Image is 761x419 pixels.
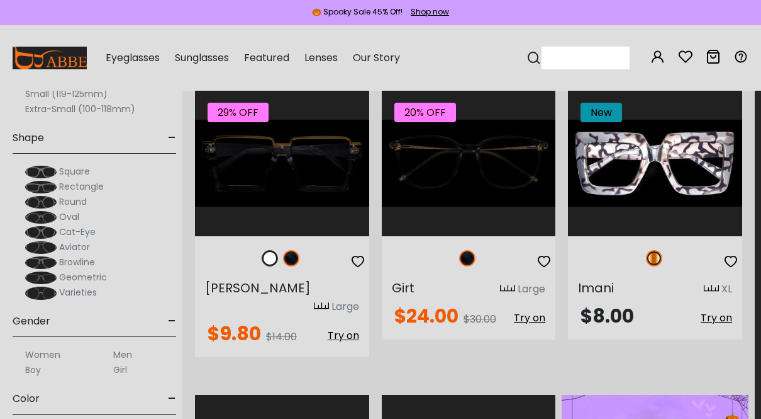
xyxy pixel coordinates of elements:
span: Round [59,195,87,208]
label: Girl [113,362,127,377]
span: Geometric [59,271,107,284]
span: - [168,306,176,336]
span: New [580,103,622,122]
label: Small (119-125mm) [25,86,108,101]
span: Our Story [353,50,400,65]
span: - [168,123,176,153]
img: Clear [283,250,299,267]
span: 29% OFF [208,103,269,122]
img: Black [262,250,278,267]
span: $8.00 [580,302,634,330]
div: XL [721,282,732,297]
img: Browline.png [25,256,57,269]
div: Large [518,282,545,297]
button: Try on [514,307,545,330]
img: Square.png [25,166,57,178]
span: Gender [13,306,50,336]
label: Women [25,347,60,362]
div: Shop now [411,6,449,18]
span: Try on [514,311,545,325]
span: Shape [13,123,44,153]
span: [PERSON_NAME] [205,279,311,297]
img: Tortoise Imani - Plastic ,Universal Bridge Fit [568,91,742,236]
span: Imani [578,279,614,297]
button: Try on [701,307,732,330]
span: Browline [59,256,95,268]
a: Shop now [404,6,449,17]
img: size ruler [314,302,329,311]
label: Extra-Small (100-118mm) [25,101,135,117]
img: Rectangle.png [25,181,57,193]
button: Try on [328,324,359,347]
span: $9.80 [208,320,261,347]
span: Lenses [304,50,338,65]
img: Cat-Eye.png [25,226,57,239]
span: Try on [701,311,732,325]
img: Clear [459,250,475,267]
span: Cat-Eye [59,226,96,238]
span: Varieties [59,286,97,299]
span: Eyeglasses [106,50,160,65]
img: abbeglasses.com [13,47,87,69]
span: 20% OFF [394,103,456,122]
span: $14.00 [266,330,297,344]
span: Rectangle [59,180,104,193]
img: Tortoise [646,250,662,267]
img: size ruler [500,284,515,294]
span: Featured [244,50,289,65]
img: Round.png [25,196,57,209]
img: size ruler [704,284,719,294]
img: Aviator.png [25,241,57,254]
label: Men [113,347,132,362]
span: Girt [392,279,414,297]
img: Geometric.png [25,272,57,284]
span: - [168,384,176,414]
span: Aviator [59,241,90,253]
span: Try on [328,328,359,343]
img: Fclear Girt - TR ,Universal Bridge Fit [382,91,556,236]
img: Oval.png [25,211,57,224]
span: $30.00 [464,312,496,326]
span: Sunglasses [175,50,229,65]
span: Color [13,384,40,414]
span: Oval [59,210,79,223]
div: Large [331,299,359,314]
span: $24.00 [394,302,458,330]
img: Varieties.png [25,287,57,300]
div: 🎃 Spooky Sale 45% Off! [312,6,403,18]
label: Boy [25,362,41,377]
img: Fclear Umbel - Plastic ,Universal Bridge Fit [195,91,369,236]
span: Square [59,165,90,178]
